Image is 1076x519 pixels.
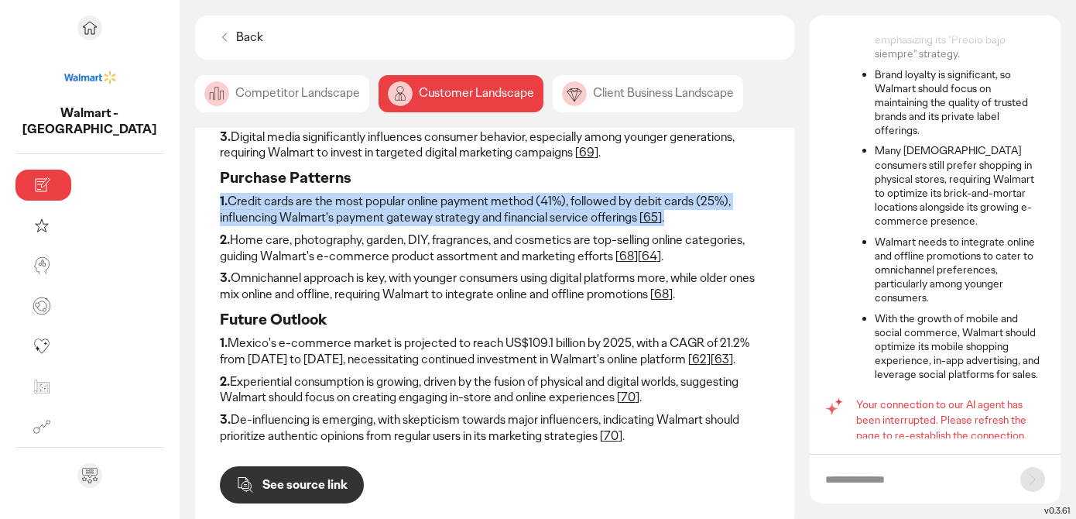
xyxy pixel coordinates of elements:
strong: 2. [220,373,230,390]
a: 69 [579,144,595,160]
p: See source link [262,479,348,491]
a: 64 [642,248,657,264]
img: image [388,81,413,106]
div: Competitor Landscape [195,75,369,112]
li: With the growth of mobile and social commerce, Walmart should optimize its mobile shopping experi... [875,311,1045,382]
a: 70 [604,428,619,444]
button: See source link [220,466,364,504]
div: Send feedback [77,463,102,488]
li: Walmart needs to integrate online and offline promotions to cater to omnichannel preferences, par... [875,235,1045,305]
p: Home care, photography, garden, DIY, fragrances, and cosmetics are top-selling online categories,... [220,232,769,265]
a: 63 [714,351,729,367]
p: Walmart - Mexico [15,105,164,138]
p: De-influencing is emerging, with skepticism towards major influencers, indicating Walmart should ... [220,412,769,445]
a: 62 [692,351,707,367]
p: Credit cards are the most popular online payment method (41%), followed by debit cards (25%), inf... [220,194,769,226]
strong: 1. [220,193,228,209]
a: 65 [643,209,658,225]
li: Many [DEMOGRAPHIC_DATA] consumers still prefer shopping in physical stores, requiring Walmart to ... [875,143,1045,228]
strong: 3. [220,129,231,145]
img: project avatar [62,50,118,105]
strong: 3. [220,411,231,428]
p: Digital media significantly influences consumer behavior, especially among younger generations, r... [220,129,769,162]
a: 70 [621,389,636,405]
img: image [562,81,587,106]
strong: 1. [220,335,228,351]
a: 68 [619,248,634,264]
p: Your connection to our AI agent has been interrupted. Please refresh the page to re-establish the... [856,397,1045,443]
p: Mexico's e-commerce market is projected to reach US$109.1 billion by 2025, with a CAGR of 21.2% f... [220,335,769,368]
p: Experiential consumption is growing, driven by the fusion of physical and digital worlds, suggest... [220,374,769,407]
strong: 2. [220,232,230,248]
img: image [204,81,229,106]
div: Customer Landscape [379,75,543,112]
li: Brand loyalty is significant, so Walmart should focus on maintaining the quality of trusted brand... [875,67,1045,138]
p: Back [236,29,263,46]
h3: Purchase Patterns [220,167,769,187]
strong: 3. [220,270,231,286]
p: Omnichannel approach is key, with younger consumers using digital platforms more, while older one... [220,270,769,303]
a: 68 [654,286,669,302]
h3: Future Outlook [220,309,769,329]
div: Client Business Landscape [553,75,743,112]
